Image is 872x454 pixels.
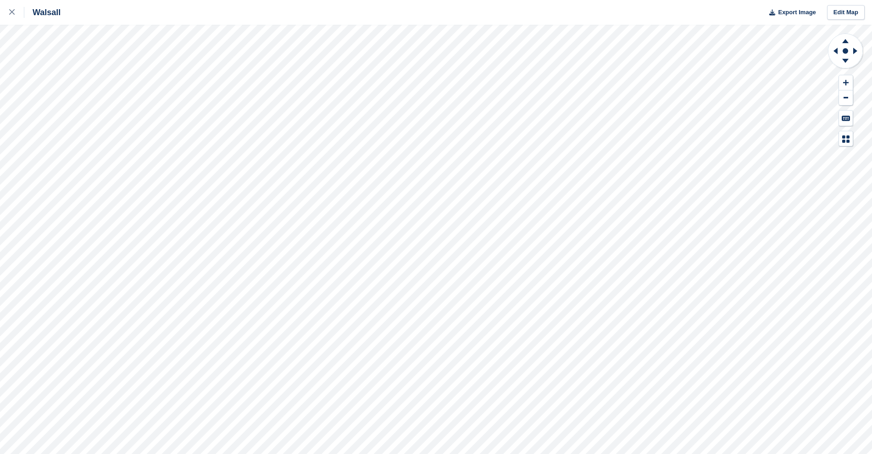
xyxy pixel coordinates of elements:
[778,8,816,17] span: Export Image
[827,5,865,20] a: Edit Map
[839,111,853,126] button: Keyboard Shortcuts
[839,90,853,106] button: Zoom Out
[839,75,853,90] button: Zoom In
[764,5,816,20] button: Export Image
[24,7,61,18] div: Walsall
[839,131,853,146] button: Map Legend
